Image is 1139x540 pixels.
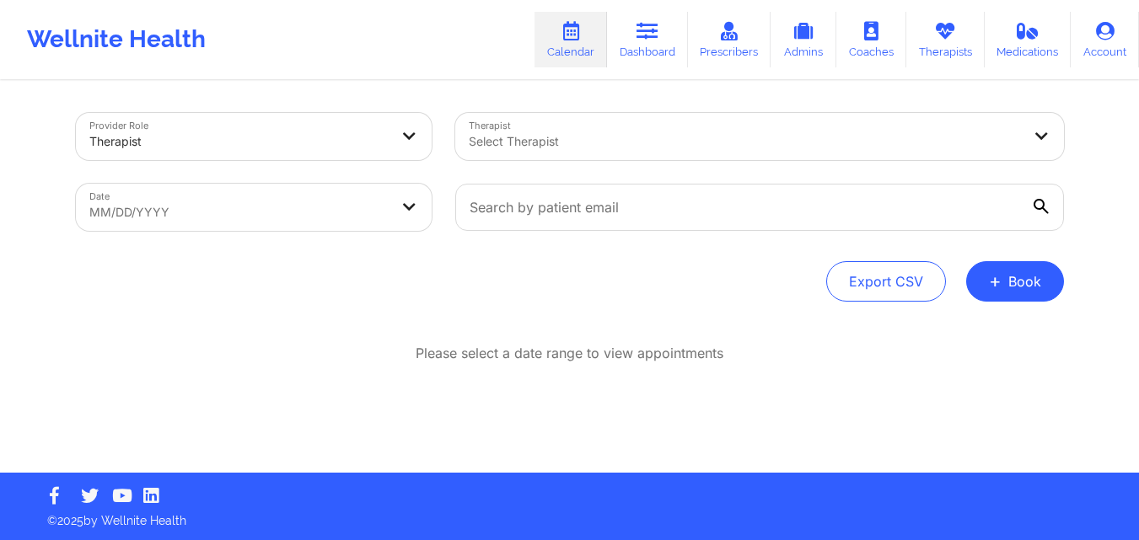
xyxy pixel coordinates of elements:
[688,12,771,67] a: Prescribers
[535,12,607,67] a: Calendar
[1071,12,1139,67] a: Account
[771,12,836,67] a: Admins
[836,12,906,67] a: Coaches
[985,12,1072,67] a: Medications
[35,500,1104,529] p: © 2025 by Wellnite Health
[966,261,1064,302] button: +Book
[826,261,946,302] button: Export CSV
[416,344,723,363] p: Please select a date range to view appointments
[906,12,985,67] a: Therapists
[607,12,688,67] a: Dashboard
[89,123,390,160] div: Therapist
[989,276,1002,286] span: +
[455,184,1064,231] input: Search by patient email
